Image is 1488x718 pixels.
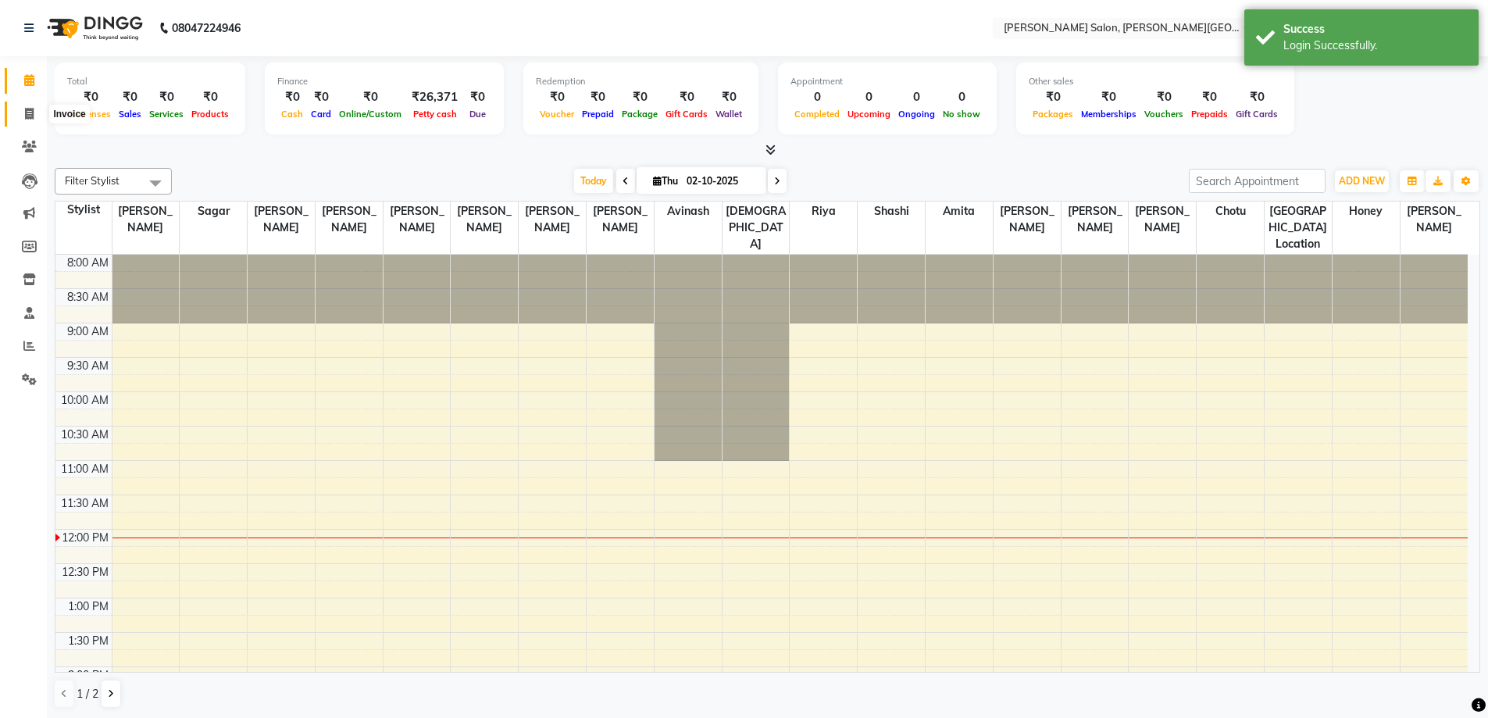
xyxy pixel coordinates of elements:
span: Sales [115,109,145,120]
div: 11:00 AM [58,461,112,477]
div: ₹0 [662,88,712,106]
div: 0 [939,88,984,106]
span: [PERSON_NAME] [1401,202,1468,238]
span: Sagar [180,202,247,221]
span: [PERSON_NAME] [248,202,315,238]
div: ₹0 [67,88,115,106]
img: logo [40,6,147,50]
span: No show [939,109,984,120]
span: Package [618,109,662,120]
span: Packages [1029,109,1077,120]
span: [PERSON_NAME] [1129,202,1196,238]
span: Cash [277,109,307,120]
span: [PERSON_NAME] [994,202,1061,238]
div: 0 [790,88,844,106]
span: Filter Stylist [65,174,120,187]
span: [PERSON_NAME] [316,202,383,238]
div: 12:30 PM [59,564,112,580]
div: Total [67,75,233,88]
span: [PERSON_NAME] [587,202,654,238]
span: Chotu [1197,202,1264,221]
span: Products [187,109,233,120]
span: Voucher [536,109,578,120]
span: [PERSON_NAME] [1062,202,1129,238]
span: Completed [790,109,844,120]
span: [PERSON_NAME] [384,202,451,238]
div: Invoice [49,105,89,123]
div: Stylist [55,202,112,218]
div: Finance [277,75,491,88]
div: 2:00 PM [65,667,112,684]
input: 2025-10-02 [682,170,760,193]
div: ₹0 [1140,88,1187,106]
span: Gift Cards [662,109,712,120]
div: 12:00 PM [59,530,112,546]
input: Search Appointment [1189,169,1326,193]
span: Shashi [858,202,925,221]
span: [PERSON_NAME] [519,202,586,238]
div: ₹0 [307,88,335,106]
span: Prepaid [578,109,618,120]
div: 10:00 AM [58,392,112,409]
span: Amita [926,202,993,221]
div: ₹0 [1077,88,1140,106]
span: Due [466,109,490,120]
div: 0 [894,88,939,106]
span: Thu [649,175,682,187]
div: ₹0 [1187,88,1232,106]
span: Ongoing [894,109,939,120]
button: ADD NEW [1335,170,1389,192]
span: [DEMOGRAPHIC_DATA] [723,202,790,254]
div: 8:30 AM [64,289,112,305]
div: ₹0 [1232,88,1282,106]
div: 0 [844,88,894,106]
span: Riya [790,202,857,221]
span: Avinash [655,202,722,221]
span: Petty cash [409,109,461,120]
b: 08047224946 [172,6,241,50]
span: Upcoming [844,109,894,120]
div: Success [1283,21,1467,38]
div: 8:00 AM [64,255,112,271]
span: Prepaids [1187,109,1232,120]
div: 10:30 AM [58,427,112,443]
span: ADD NEW [1339,175,1385,187]
span: [GEOGRAPHIC_DATA] Location [1265,202,1332,254]
span: Wallet [712,109,746,120]
div: Redemption [536,75,746,88]
span: Vouchers [1140,109,1187,120]
span: Card [307,109,335,120]
div: ₹0 [335,88,405,106]
div: ₹0 [712,88,746,106]
div: 1:00 PM [65,598,112,615]
div: ₹0 [536,88,578,106]
span: [PERSON_NAME] [112,202,180,238]
div: ₹0 [578,88,618,106]
div: 9:30 AM [64,358,112,374]
div: ₹0 [277,88,307,106]
div: Appointment [790,75,984,88]
div: Login Successfully. [1283,38,1467,54]
span: 1 / 2 [77,686,98,702]
span: Gift Cards [1232,109,1282,120]
div: ₹0 [145,88,187,106]
span: Memberships [1077,109,1140,120]
div: ₹0 [618,88,662,106]
div: ₹0 [464,88,491,106]
div: ₹26,371 [405,88,464,106]
div: ₹0 [187,88,233,106]
span: Today [574,169,613,193]
span: [PERSON_NAME] [451,202,518,238]
span: Honey [1333,202,1400,221]
div: 11:30 AM [58,495,112,512]
div: 1:30 PM [65,633,112,649]
span: Services [145,109,187,120]
div: Other sales [1029,75,1282,88]
div: ₹0 [1029,88,1077,106]
span: Online/Custom [335,109,405,120]
div: ₹0 [115,88,145,106]
div: 9:00 AM [64,323,112,340]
